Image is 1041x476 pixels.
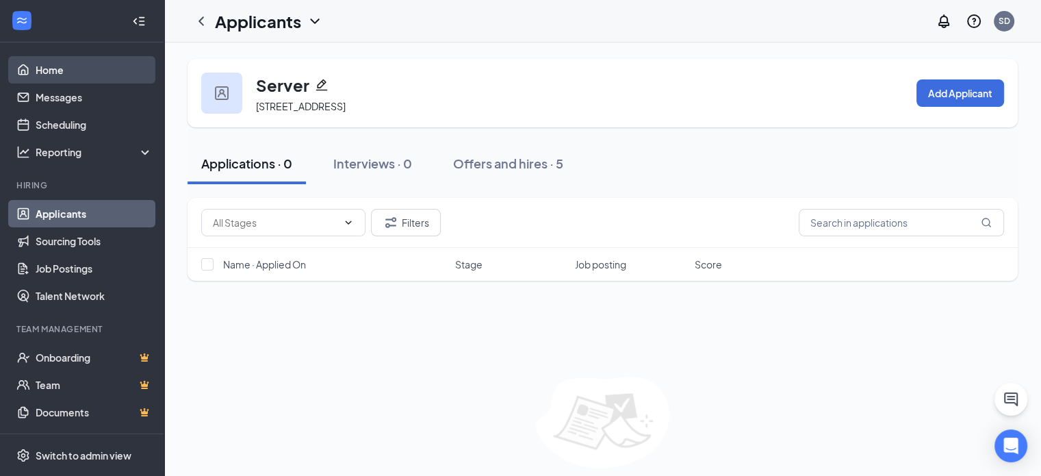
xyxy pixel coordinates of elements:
[256,73,309,97] h3: Server
[36,344,153,371] a: OnboardingCrown
[799,209,1004,236] input: Search in applications
[36,426,153,453] a: SurveysCrown
[936,13,952,29] svg: Notifications
[1003,391,1019,408] svg: ChatActive
[215,10,301,33] h1: Applicants
[575,258,626,271] span: Job posting
[455,258,483,271] span: Stage
[36,111,153,138] a: Scheduling
[36,84,153,111] a: Messages
[36,399,153,426] a: DocumentsCrown
[201,155,292,172] div: Applications · 0
[36,255,153,282] a: Job Postings
[36,449,131,462] div: Switch to admin view
[132,14,146,28] svg: Collapse
[966,13,982,29] svg: QuestionInfo
[453,155,563,172] div: Offers and hires · 5
[371,209,441,236] button: Filter Filters
[256,100,346,112] span: [STREET_ADDRESS]
[36,371,153,399] a: TeamCrown
[994,383,1027,416] button: ChatActive
[215,86,229,100] img: user icon
[307,13,323,29] svg: ChevronDown
[213,215,337,230] input: All Stages
[16,449,30,462] svg: Settings
[994,429,1027,462] div: Open Intercom Messenger
[36,200,153,227] a: Applicants
[695,258,722,271] span: Score
[193,13,209,29] svg: ChevronLeft
[343,217,354,228] svg: ChevronDown
[536,377,669,468] img: empty-state
[315,78,329,92] svg: Pencil
[999,15,1010,27] div: SD
[383,214,399,231] svg: Filter
[16,179,150,191] div: Hiring
[36,56,153,84] a: Home
[36,227,153,255] a: Sourcing Tools
[16,145,30,159] svg: Analysis
[333,155,412,172] div: Interviews · 0
[36,282,153,310] a: Talent Network
[36,145,153,159] div: Reporting
[223,258,306,271] span: Name · Applied On
[15,14,29,27] svg: WorkstreamLogo
[916,79,1004,107] button: Add Applicant
[16,323,150,335] div: Team Management
[981,217,992,228] svg: MagnifyingGlass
